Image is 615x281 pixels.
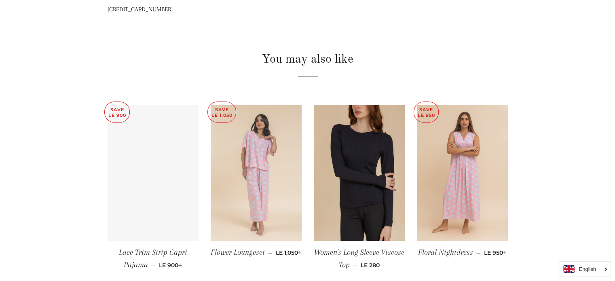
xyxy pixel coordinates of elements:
h2: You may also like [108,51,508,68]
span: — [476,249,481,256]
p: Save LE 1,050 [208,102,236,123]
a: English [563,265,607,273]
i: English [579,266,596,272]
span: LE 280 [361,262,380,269]
span: LE 900 [159,262,182,269]
span: Flower Loungeset [211,248,265,257]
p: Save LE 950 [414,102,438,123]
a: Floral Nightdress — LE 950 [417,241,508,264]
span: Floral Nightdress [418,248,473,257]
span: — [268,249,273,256]
a: Flower Loungeset — LE 1,050 [211,241,302,264]
span: LE 1,050 [276,249,302,256]
span: [CREDIT_CARD_NUMBER] [108,6,173,13]
a: Women's Long Sleeve Viscose Top — LE 280 [314,241,405,277]
span: Women's Long Sleeve Viscose Top [314,248,404,269]
span: — [353,262,357,269]
p: Save LE 900 [105,102,129,123]
span: — [151,262,156,269]
span: Lace Trim Strip Capri Pajama [119,248,187,269]
span: LE 950 [484,249,507,256]
a: Lace Trim Strip Capri Pajama — LE 900 [108,241,199,277]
